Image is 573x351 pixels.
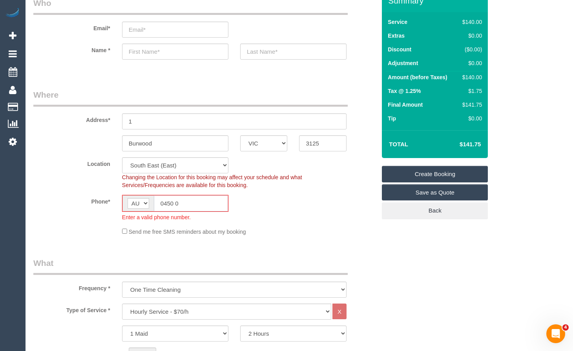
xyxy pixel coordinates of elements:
[436,141,481,148] h4: $141.75
[33,89,348,107] legend: Where
[389,141,408,147] strong: Total
[382,202,488,219] a: Back
[459,59,482,67] div: $0.00
[388,32,405,40] label: Extras
[459,32,482,40] div: $0.00
[122,135,228,151] input: Suburb*
[459,73,482,81] div: $140.00
[388,101,423,109] label: Final Amount
[122,212,228,221] div: Enter a valid phone number.
[27,157,116,168] label: Location
[562,324,569,331] span: 4
[27,113,116,124] label: Address*
[459,45,482,53] div: ($0.00)
[388,18,407,26] label: Service
[382,166,488,182] a: Create Booking
[388,73,447,81] label: Amount (before Taxes)
[122,22,228,38] input: Email*
[27,44,116,54] label: Name *
[459,18,482,26] div: $140.00
[382,184,488,201] a: Save as Quote
[27,304,116,314] label: Type of Service *
[27,22,116,32] label: Email*
[459,115,482,122] div: $0.00
[5,8,20,19] img: Automaid Logo
[33,257,348,275] legend: What
[388,45,411,53] label: Discount
[122,44,228,60] input: First Name*
[27,195,116,206] label: Phone*
[459,101,482,109] div: $141.75
[129,229,246,235] span: Send me free SMS reminders about my booking
[299,135,347,151] input: Post Code*
[546,324,565,343] iframe: Intercom live chat
[154,195,228,211] input: Phone*
[388,115,396,122] label: Tip
[388,87,421,95] label: Tax @ 1.25%
[240,44,347,60] input: Last Name*
[122,174,302,188] span: Changing the Location for this booking may affect your schedule and what Services/Frequencies are...
[459,87,482,95] div: $1.75
[388,59,418,67] label: Adjustment
[27,282,116,292] label: Frequency *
